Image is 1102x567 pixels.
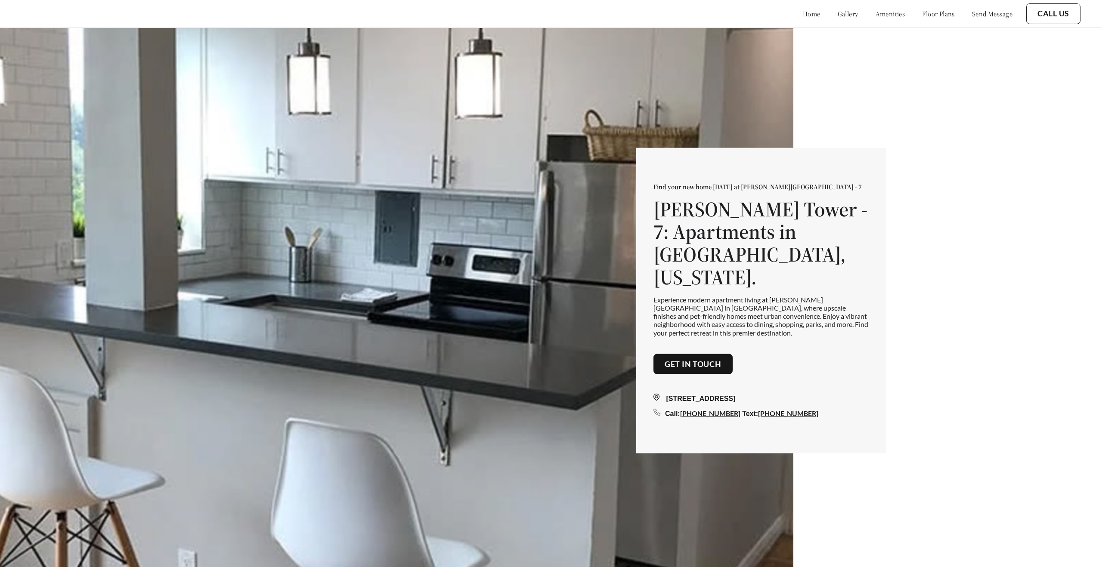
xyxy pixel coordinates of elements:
a: amenities [876,9,905,18]
p: Experience modern apartment living at [PERSON_NAME][GEOGRAPHIC_DATA] in [GEOGRAPHIC_DATA], where ... [653,295,869,336]
span: Call: [665,410,680,417]
a: floor plans [922,9,955,18]
button: Get in touch [653,354,733,374]
a: gallery [838,9,858,18]
a: Get in touch [665,359,721,369]
span: Text: [742,410,758,417]
p: Find your new home [DATE] at [PERSON_NAME][GEOGRAPHIC_DATA] - 7 [653,182,869,191]
button: Call Us [1026,3,1080,24]
a: send message [972,9,1012,18]
a: [PHONE_NUMBER] [680,409,740,417]
a: [PHONE_NUMBER] [758,409,818,417]
div: [STREET_ADDRESS] [653,394,869,404]
a: home [803,9,820,18]
a: Call Us [1037,9,1069,18]
h1: [PERSON_NAME] Tower - 7: Apartments in [GEOGRAPHIC_DATA], [US_STATE]. [653,197,869,288]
